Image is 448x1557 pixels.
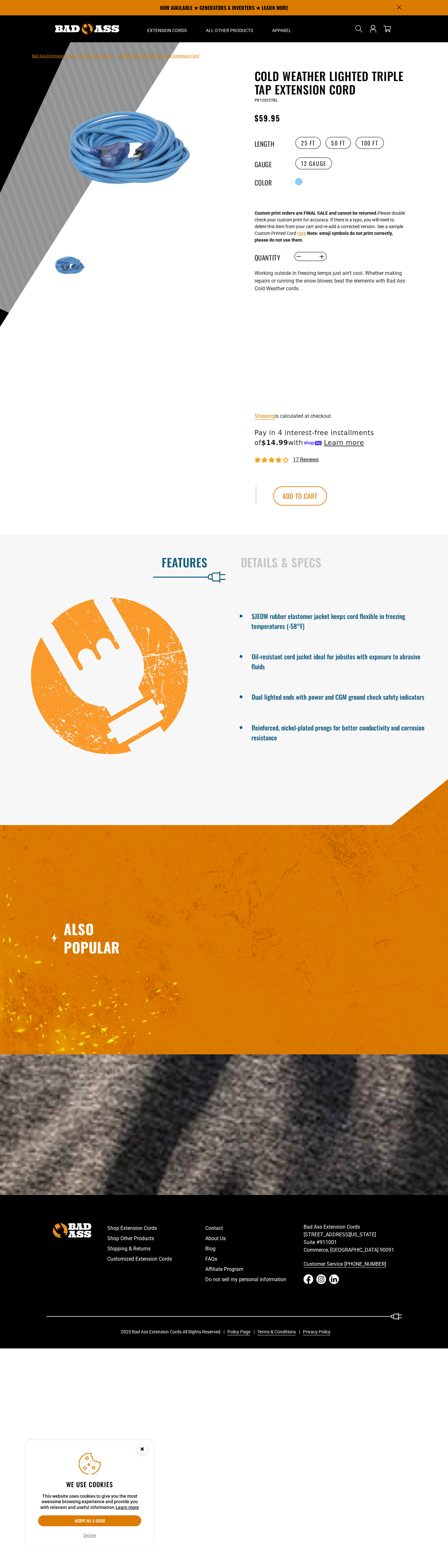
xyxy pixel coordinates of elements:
[255,457,290,463] span: 4.18 stars
[32,54,75,58] a: Bad Ass Extension Cords
[55,24,119,34] img: Bad Ass Extension Cords
[304,1223,402,1254] p: Bad Ass Extension Cords [STREET_ADDRESS][US_STATE] Suite #911001 Commerce, [GEOGRAPHIC_DATA] 90091
[251,690,426,702] li: Dual lighted ends with power and CGM ground check safety indicators
[295,137,321,149] label: 25 FT
[116,1505,139,1510] a: Learn more
[53,1223,91,1238] img: Bad Ass Extension Cords
[205,1244,304,1254] a: Blog
[241,556,435,569] h2: Details & Specs
[300,1329,330,1335] a: Privacy Policy
[225,1329,250,1335] a: Policy Page
[205,1233,304,1244] a: About Us
[138,15,196,42] summary: Extension Cords
[272,28,291,33] span: Apparel
[355,137,384,149] label: 100 FT
[38,1515,141,1526] button: Accept all & close
[121,1329,335,1335] div: 2025 Bad Ass Extension Cords All Rights Reserved.
[255,412,411,420] div: is calculated at checkout.
[107,1254,206,1264] a: Customized Extension Cords
[77,54,78,58] span: ›
[251,650,426,671] li: Oil-resistant cord jacket ideal for jobsites with exposure to abrasive fluids
[255,177,287,186] legend: Color
[107,1223,206,1233] a: Shop Extension Cords
[114,54,116,58] span: ›
[38,1480,141,1488] h2: We use cookies
[255,69,411,96] h1: Cold Weather Lighted Triple Tap Extension Cord
[255,413,275,419] a: Shipping
[255,270,405,292] span: Working outside in freezing temps just ain’t cool. Whether making repairs or running the snow blo...
[255,231,393,243] strong: Note: emoji symbols do not print correctly, please do not use them.
[196,15,263,42] summary: All Other Products
[255,1329,296,1335] a: Terms & Conditions
[255,210,378,216] strong: Custom print orders are FINAL SALE and cannot be returned.
[117,54,199,58] span: Cold Weather Lighted Triple Tap Extension Cord
[251,610,426,631] li: SJEOW rubber elastomer jacket keeps cord flexible in freezing temperatures (-58°F)
[79,54,113,58] a: Return to Collection
[304,1259,402,1269] a: Customer Service [PHONE_NUMBER]
[13,556,208,569] h2: Features
[293,457,319,463] span: 17 reviews
[251,721,426,742] li: Reinforced, nickel-plated prongs for better conductivity and corrosion resistance
[354,24,364,34] summary: Search
[64,920,140,956] h2: Also Popular
[325,137,351,149] label: 50 FT
[82,1532,98,1539] button: Decline
[147,28,187,33] span: Extension Cords
[26,1440,154,1547] aside: Cookie Consent
[205,1264,304,1274] a: Affiliate Program
[255,139,287,147] legend: Length
[255,112,280,124] span: $59.95
[255,98,278,103] span: PB12025TBL
[255,159,287,168] legend: Gauge
[51,70,205,225] img: Light Blue
[107,1233,206,1244] a: Shop Other Products
[273,486,327,506] button: Add to cart
[255,252,287,261] label: Quantity
[255,210,405,243] div: Please double check your custom print for accuracy. If there is a typo, you will need to delete t...
[205,1254,304,1264] a: FAQs
[51,247,88,284] img: Light Blue
[295,157,332,169] label: 12 Gauge
[255,310,411,399] iframe: Bad Ass Cold Weather Cord - Dry Ice Test
[297,230,306,237] button: here
[107,1244,206,1254] a: Shipping & Returns
[38,1494,141,1511] p: This website uses cookies to give you the most awesome browsing experience and provide you with r...
[263,15,301,42] summary: Apparel
[205,1223,304,1233] a: Contact
[206,28,253,33] span: All Other Products
[205,1274,304,1285] a: Do not sell my personal information
[32,52,199,60] nav: breadcrumbs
